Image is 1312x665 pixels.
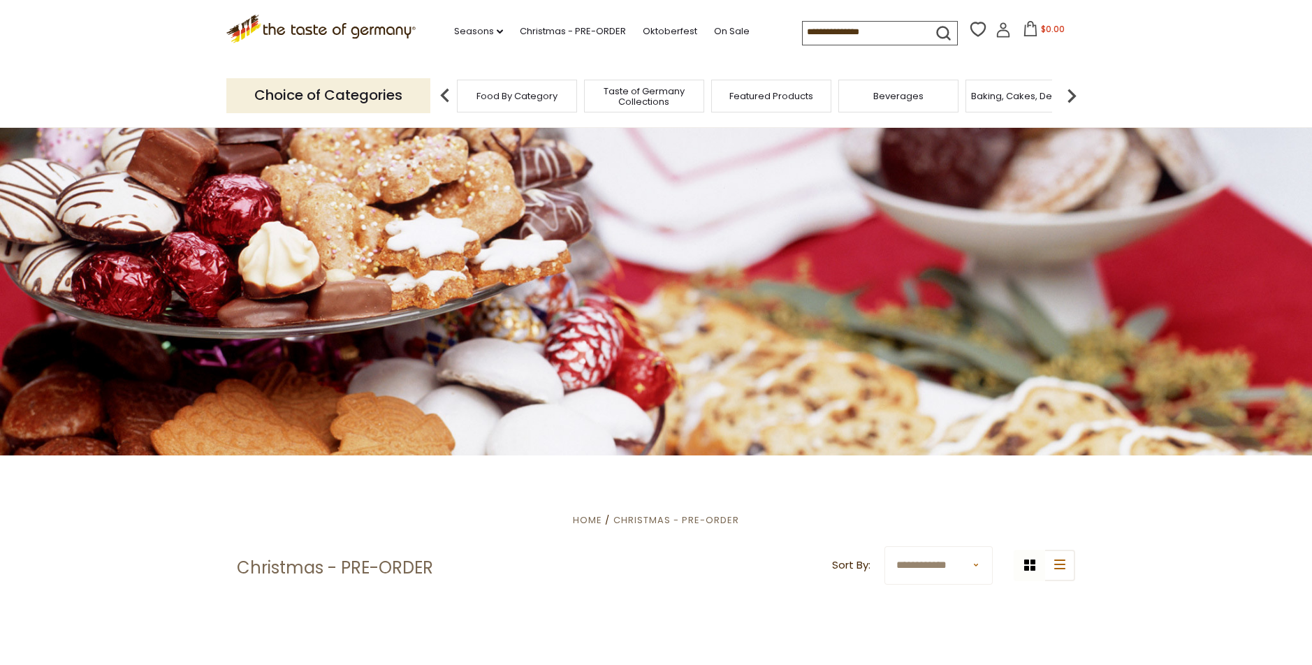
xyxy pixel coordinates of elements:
[1014,21,1073,42] button: $0.00
[454,24,503,39] a: Seasons
[729,91,813,101] a: Featured Products
[971,91,1079,101] a: Baking, Cakes, Desserts
[613,513,739,527] a: Christmas - PRE-ORDER
[1058,82,1086,110] img: next arrow
[237,557,433,578] h1: Christmas - PRE-ORDER
[832,557,870,574] label: Sort By:
[588,86,700,107] a: Taste of Germany Collections
[1041,23,1065,35] span: $0.00
[476,91,557,101] a: Food By Category
[714,24,750,39] a: On Sale
[573,513,602,527] a: Home
[643,24,697,39] a: Oktoberfest
[873,91,924,101] a: Beverages
[520,24,626,39] a: Christmas - PRE-ORDER
[226,78,430,112] p: Choice of Categories
[431,82,459,110] img: previous arrow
